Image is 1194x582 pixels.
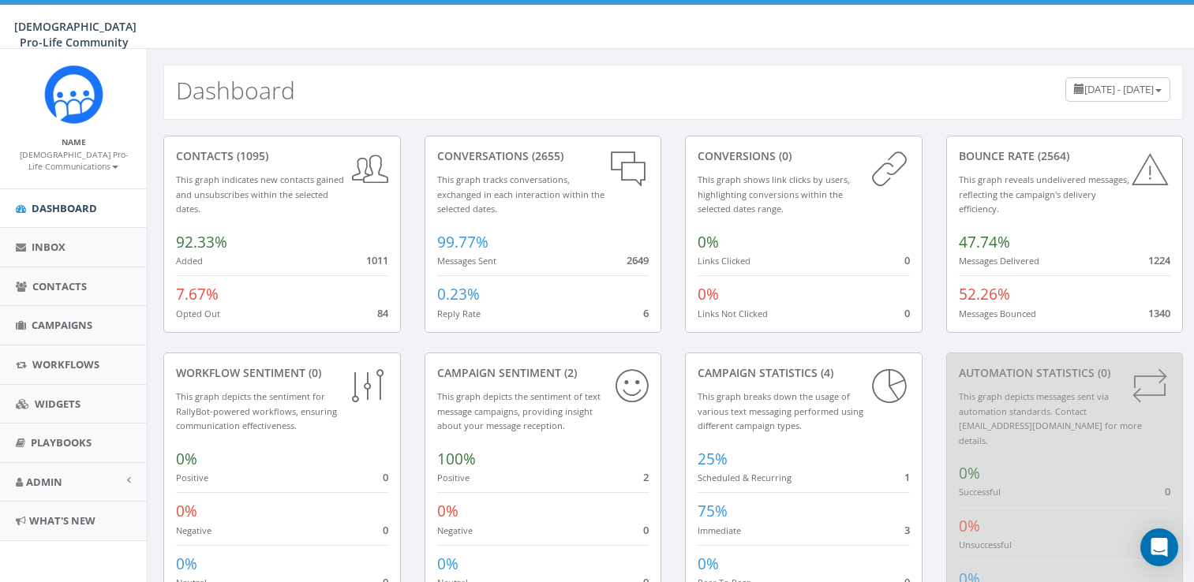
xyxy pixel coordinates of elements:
span: Workflows [32,357,99,371]
span: 0% [176,554,197,574]
span: (0) [305,365,321,380]
span: (0) [1095,365,1110,380]
span: 0% [176,501,197,521]
div: conversions [698,148,910,164]
div: Workflow Sentiment [176,365,388,381]
span: 0.23% [437,284,480,304]
span: 99.77% [437,232,488,252]
span: [DEMOGRAPHIC_DATA] Pro-Life Community [14,19,137,50]
span: (4) [818,365,833,380]
small: Name [62,136,86,147]
small: This graph depicts the sentiment of text message campaigns, providing insight about your message ... [437,390,601,431]
span: 1340 [1148,306,1170,320]
span: 25% [698,449,728,469]
span: (2655) [529,148,563,163]
small: Positive [437,472,470,483]
span: What's New [29,513,95,528]
span: 0 [904,253,910,267]
div: Campaign Statistics [698,365,910,381]
small: This graph indicates new contacts gained and unsubscribes within the selected dates. [176,173,344,215]
small: This graph reveals undelivered messages, reflecting the campaign's delivery efficiency. [959,173,1129,215]
small: Links Clicked [698,255,750,267]
span: 1011 [366,253,388,267]
span: 0 [1165,484,1170,498]
span: Playbooks [31,435,92,450]
div: conversations [437,148,649,164]
div: Campaign Sentiment [437,365,649,381]
span: Widgets [35,397,80,411]
small: This graph depicts messages sent via automation standards. Contact [EMAIL_ADDRESS][DOMAIN_NAME] f... [959,390,1142,446]
span: 47.74% [959,232,1010,252]
small: Links Not Clicked [698,308,768,319]
small: Messages Delivered [959,255,1039,267]
small: Added [176,255,203,267]
span: 0 [383,470,388,484]
span: 7.67% [176,284,219,304]
span: 1224 [1148,253,1170,267]
div: Bounce Rate [959,148,1171,164]
span: Dashboard [32,201,97,215]
span: 75% [698,501,728,521]
span: 52.26% [959,284,1010,304]
span: Admin [26,475,62,489]
small: Negative [176,524,211,536]
small: Positive [176,472,208,483]
span: 0% [959,463,980,483]
span: 0% [437,554,459,574]
span: 100% [437,449,476,469]
span: Contacts [32,279,87,293]
small: Negative [437,524,473,536]
div: Open Intercom Messenger [1140,528,1178,566]
span: (1095) [234,148,268,163]
span: 0% [698,284,719,304]
small: [DEMOGRAPHIC_DATA] Pro-Life Communications [20,149,128,173]
small: Messages Bounced [959,308,1036,319]
div: contacts [176,148,388,164]
span: [DATE] - [DATE] [1084,82,1154,96]
span: 6 [643,306,649,320]
span: (2564) [1035,148,1069,163]
span: 2649 [627,253,649,267]
small: This graph shows link clicks by users, highlighting conversions within the selected dates range. [698,173,850,215]
small: This graph tracks conversations, exchanged in each interaction within the selected dates. [437,173,604,215]
span: (2) [561,365,577,380]
span: (0) [776,148,792,163]
span: 84 [377,306,388,320]
h2: Dashboard [176,77,295,103]
span: 0% [959,516,980,536]
span: 0% [698,554,719,574]
img: Rally_Corp_Icon_1.png [44,65,103,124]
a: [DEMOGRAPHIC_DATA] Pro-Life Communications [20,147,128,173]
div: Automation Statistics [959,365,1171,381]
small: This graph breaks down the usage of various text messaging performed using different campaign types. [698,390,863,431]
small: Unsuccessful [959,539,1012,550]
span: 0% [176,449,197,469]
span: Inbox [32,240,66,254]
small: This graph depicts the sentiment for RallyBot-powered workflows, ensuring communication effective... [176,390,337,431]
small: Scheduled & Recurring [698,472,792,483]
span: 0 [643,523,649,537]
small: Messages Sent [437,255,496,267]
small: Immediate [698,524,741,536]
small: Reply Rate [437,308,481,319]
span: 0% [698,232,719,252]
small: Successful [959,486,1001,498]
span: 2 [643,470,649,484]
span: 0 [383,523,388,537]
small: Opted Out [176,308,220,319]
span: 0% [437,501,459,521]
span: 3 [904,523,910,537]
span: 0 [904,306,910,320]
span: Campaigns [32,318,92,332]
span: 1 [904,470,910,484]
span: 92.33% [176,232,227,252]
